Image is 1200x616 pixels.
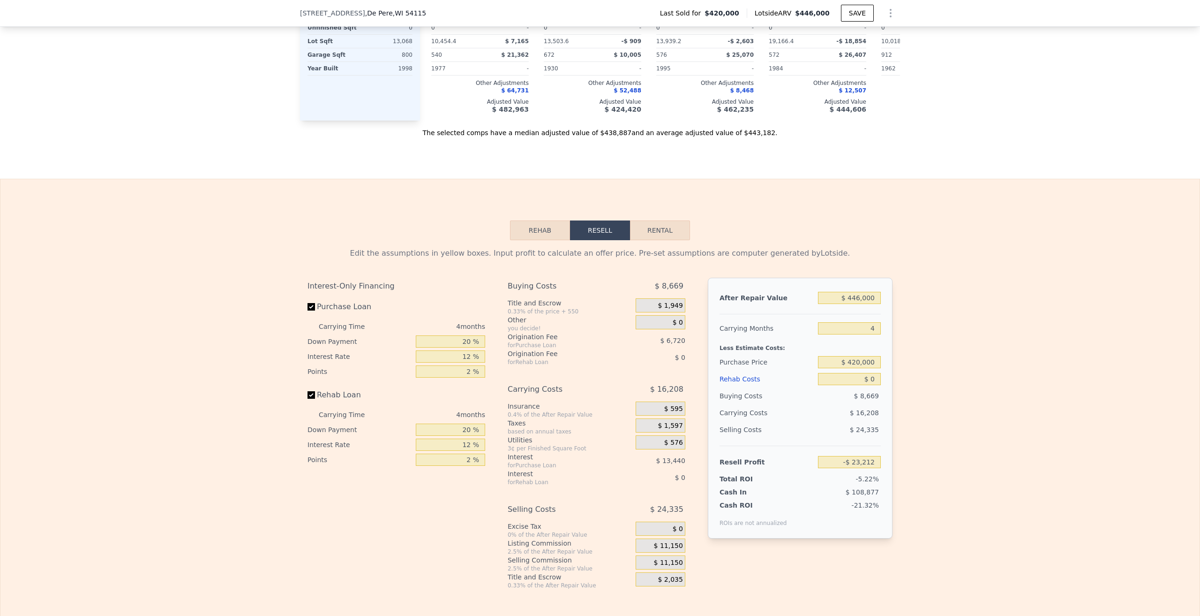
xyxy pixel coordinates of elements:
[720,510,787,527] div: ROIs are not annualized
[508,278,612,295] div: Buying Costs
[431,24,435,31] span: 0
[660,8,705,18] span: Last Sold for
[654,559,683,567] span: $ 11,150
[508,435,632,445] div: Utilities
[650,501,683,518] span: $ 24,335
[362,21,412,34] div: 0
[383,319,485,334] div: 4 months
[508,555,632,565] div: Selling Commission
[717,106,754,113] span: $ 462,235
[881,98,979,106] div: Adjusted Value
[508,381,612,398] div: Carrying Costs
[570,221,630,240] button: Resell
[769,62,816,75] div: 1984
[656,62,703,75] div: 1995
[769,24,772,31] span: 0
[362,35,412,48] div: 13,068
[881,52,892,58] span: 912
[501,52,529,58] span: $ 21,362
[505,38,529,45] span: $ 7,165
[664,405,683,413] span: $ 595
[728,38,754,45] span: -$ 2,603
[707,21,754,34] div: -
[839,87,866,94] span: $ 12,507
[544,62,591,75] div: 1930
[720,388,814,404] div: Buying Costs
[614,87,641,94] span: $ 52,488
[544,38,569,45] span: 13,503.6
[655,278,683,295] span: $ 8,669
[881,4,900,23] button: Show Options
[307,422,412,437] div: Down Payment
[508,298,632,308] div: Title and Escrow
[720,354,814,371] div: Purchase Price
[383,407,485,422] div: 4 months
[850,409,879,417] span: $ 16,208
[658,576,682,584] span: $ 2,035
[508,332,612,342] div: Origination Fee
[508,445,632,452] div: 3¢ per Finished Square Foot
[307,298,412,315] label: Purchase Loan
[307,437,412,452] div: Interest Rate
[855,475,879,483] span: -5.22%
[307,62,358,75] div: Year Built
[836,38,866,45] span: -$ 18,854
[675,474,685,481] span: $ 0
[850,426,879,433] span: $ 24,335
[769,52,780,58] span: 572
[881,79,979,87] div: Other Adjustments
[630,221,690,240] button: Rental
[508,548,632,555] div: 2.5% of the After Repair Value
[508,428,632,435] div: based on annual taxes
[508,539,632,548] div: Listing Commission
[594,62,641,75] div: -
[846,488,879,496] span: $ 108,877
[508,572,632,582] div: Title and Escrow
[730,87,754,94] span: $ 8,468
[544,98,641,106] div: Adjusted Value
[726,52,754,58] span: $ 25,070
[654,542,683,550] span: $ 11,150
[656,457,685,464] span: $ 13,440
[508,452,612,462] div: Interest
[431,52,442,58] span: 540
[544,52,555,58] span: 672
[656,98,754,106] div: Adjusted Value
[300,8,365,18] span: [STREET_ADDRESS]
[508,402,632,411] div: Insurance
[307,21,358,34] div: Unfinished Sqft
[720,474,778,484] div: Total ROI
[307,334,412,349] div: Down Payment
[720,371,814,388] div: Rehab Costs
[720,289,814,306] div: After Repair Value
[431,98,529,106] div: Adjusted Value
[707,62,754,75] div: -
[720,487,778,497] div: Cash In
[852,502,879,509] span: -21.32%
[673,319,683,327] span: $ 0
[841,5,874,22] button: SAVE
[544,79,641,87] div: Other Adjustments
[544,24,547,31] span: 0
[720,337,881,354] div: Less Estimate Costs:
[482,62,529,75] div: -
[307,278,485,295] div: Interest-Only Financing
[431,79,529,87] div: Other Adjustments
[673,525,683,533] span: $ 0
[508,582,632,589] div: 0.33% of the After Repair Value
[431,38,456,45] span: 10,454.4
[508,349,612,358] div: Origination Fee
[854,392,879,400] span: $ 8,669
[769,98,866,106] div: Adjusted Value
[664,439,683,447] span: $ 576
[307,349,412,364] div: Interest Rate
[614,52,641,58] span: $ 10,005
[362,62,412,75] div: 1998
[881,38,910,45] span: 10,018.80
[508,411,632,418] div: 0.4% of the After Repair Value
[656,38,681,45] span: 13,939.2
[594,21,641,34] div: -
[795,9,830,17] span: $446,000
[501,87,529,94] span: $ 64,731
[508,315,632,325] div: Other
